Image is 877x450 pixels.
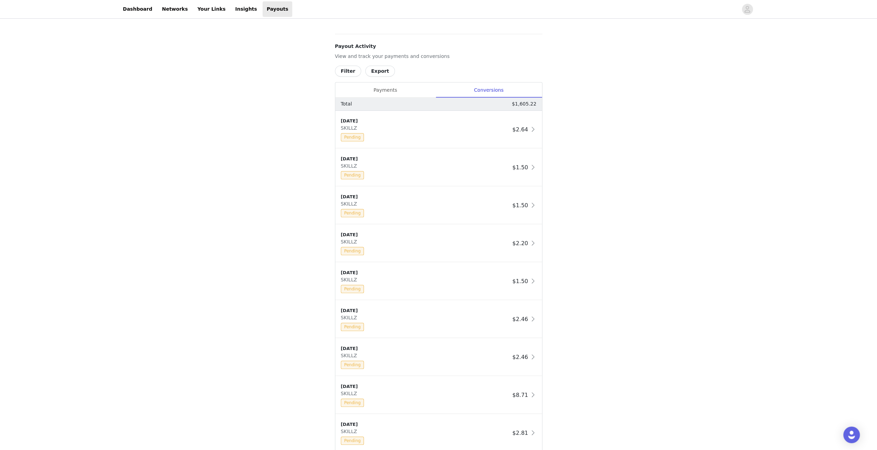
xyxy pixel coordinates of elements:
span: $1.50 [512,278,528,284]
span: $2.81 [512,430,528,436]
a: Payouts [263,1,293,17]
p: View and track your payments and conversions [335,53,542,60]
button: Filter [335,66,361,77]
span: Pending [341,399,364,407]
a: Insights [231,1,261,17]
div: clickable-list-item [335,376,542,414]
div: clickable-list-item [335,187,542,224]
div: [DATE] [341,421,510,428]
a: Networks [158,1,192,17]
span: $2.46 [512,354,528,360]
div: [DATE] [341,193,510,200]
div: Conversions [436,82,542,98]
span: Pending [341,285,364,293]
span: $8.71 [512,392,528,398]
span: $2.64 [512,126,528,133]
a: Your Links [193,1,230,17]
span: SKILLZ [341,239,360,244]
div: [DATE] [341,118,510,124]
span: Pending [341,361,364,369]
div: [DATE] [341,383,510,390]
span: Pending [341,437,364,445]
div: [DATE] [341,307,510,314]
div: clickable-list-item [335,338,542,376]
span: Pending [341,323,364,331]
div: clickable-list-item [335,111,542,149]
span: SKILLZ [341,163,360,169]
a: Dashboard [119,1,156,17]
span: Pending [341,133,364,141]
span: SKILLZ [341,315,360,320]
h4: Payout Activity [335,43,542,50]
div: clickable-list-item [335,300,542,338]
span: SKILLZ [341,429,360,434]
div: Payments [335,82,436,98]
div: clickable-list-item [335,224,542,262]
span: SKILLZ [341,125,360,131]
span: Pending [341,209,364,217]
span: Pending [341,171,364,179]
span: SKILLZ [341,201,360,207]
div: Open Intercom Messenger [843,427,860,443]
span: Pending [341,247,364,255]
span: $2.20 [512,240,528,247]
span: $1.50 [512,202,528,209]
p: Total [341,100,352,108]
span: SKILLZ [341,353,360,358]
span: SKILLZ [341,277,360,282]
span: $1.50 [512,164,528,171]
span: SKILLZ [341,391,360,396]
p: $1,605.22 [512,100,536,108]
div: [DATE] [341,231,510,238]
span: $2.46 [512,316,528,322]
div: [DATE] [341,345,510,352]
div: [DATE] [341,269,510,276]
div: clickable-list-item [335,149,542,187]
div: [DATE] [341,156,510,162]
div: avatar [744,4,751,15]
button: Export [365,66,395,77]
div: clickable-list-item [335,262,542,300]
